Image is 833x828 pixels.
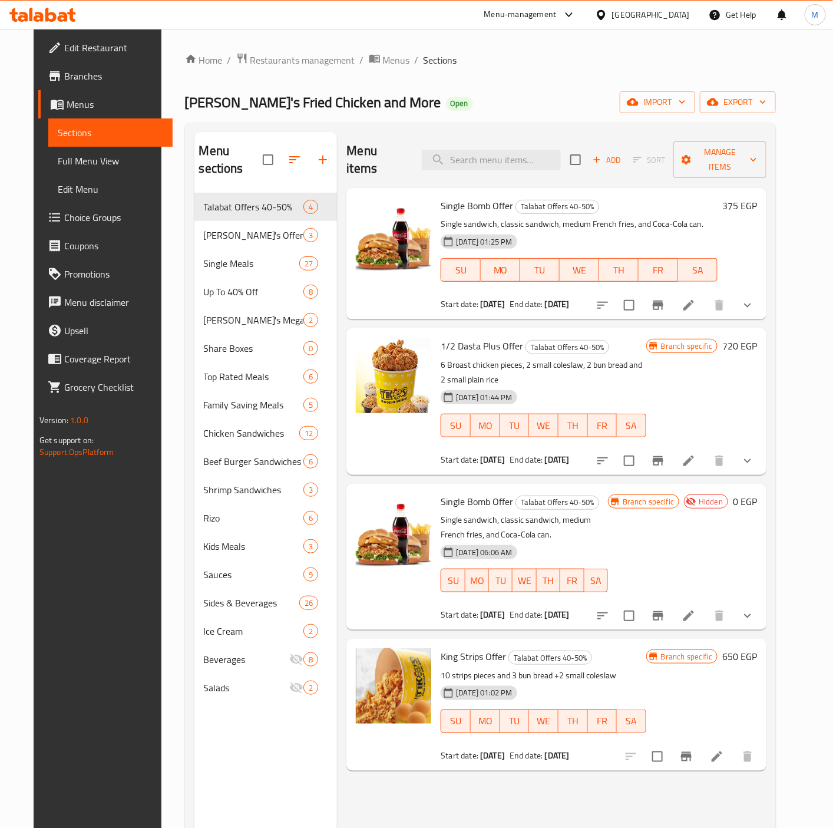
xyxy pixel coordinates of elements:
[360,53,364,67] li: /
[38,203,173,232] a: Choice Groups
[194,419,338,447] div: Chicken Sandwiches12
[204,483,304,497] div: Shrimp Sandwiches
[682,454,696,468] a: Edit menu item
[194,476,338,504] div: Shrimp Sandwiches3
[303,200,318,214] div: items
[629,95,686,110] span: import
[64,69,163,83] span: Branches
[446,712,466,730] span: SU
[204,568,304,582] div: Sauces
[741,609,755,623] svg: Show Choices
[560,258,599,282] button: WE
[38,62,173,90] a: Branches
[484,8,557,22] div: Menu-management
[204,624,304,638] span: Ice Cream
[39,444,114,460] a: Support.OpsPlatform
[204,200,304,214] div: Talabat Offers 40-50%
[303,539,318,553] div: items
[510,452,543,467] span: End date:
[441,217,718,232] p: Single sandwich, classic sandwich, medium French fries, and Coca-Cola can.
[471,710,500,733] button: MO
[250,53,355,67] span: Restaurants management
[204,398,304,412] div: Family Saving Meals
[678,258,718,282] button: SA
[58,154,163,168] span: Full Menu View
[475,712,495,730] span: MO
[204,341,304,355] span: Share Boxes
[480,452,505,467] b: [DATE]
[304,202,318,213] span: 4
[588,414,617,437] button: FR
[194,362,338,391] div: Top Rated Meals6
[505,712,525,730] span: TU
[185,89,441,116] span: [PERSON_NAME]'s Fried Chicken and More
[441,296,478,312] span: Start date:
[38,288,173,316] a: Menu disclaimer
[204,596,300,610] span: Sides & Beverages
[441,668,646,683] p: 10 strips pieces and 3 bun bread +2 small coleslaw
[300,598,318,609] span: 26
[441,710,471,733] button: SU
[204,652,290,667] div: Beverages
[303,398,318,412] div: items
[289,681,303,695] svg: Inactive section
[38,232,173,260] a: Coupons
[204,313,304,327] div: Tiko's Mega Offers
[525,262,555,279] span: TU
[415,53,419,67] li: /
[67,97,163,111] span: Menus
[593,417,613,434] span: FR
[199,142,263,177] h2: Menu sections
[304,315,318,326] span: 2
[300,428,318,439] span: 12
[204,426,300,440] div: Chicken Sandwiches
[446,572,460,589] span: SU
[58,126,163,140] span: Sections
[303,341,318,355] div: items
[683,145,757,174] span: Manage items
[441,607,478,622] span: Start date:
[369,52,410,68] a: Menus
[509,651,591,665] span: Talabat Offers 40-50%
[303,568,318,582] div: items
[489,569,513,592] button: TU
[733,602,762,630] button: show more
[465,569,489,592] button: MO
[622,417,642,434] span: SA
[299,596,318,610] div: items
[563,712,583,730] span: TH
[64,267,163,281] span: Promotions
[644,291,672,319] button: Branch-specific-item
[644,602,672,630] button: Branch-specific-item
[304,286,318,298] span: 8
[694,496,728,507] span: Hidden
[304,343,318,354] span: 0
[500,414,530,437] button: TU
[194,249,338,278] div: Single Meals27
[299,256,318,270] div: items
[64,380,163,394] span: Grocery Checklist
[441,569,465,592] button: SU
[516,200,599,213] span: Talabat Offers 40-50%
[194,532,338,560] div: Kids Meals3
[510,296,543,312] span: End date:
[534,712,554,730] span: WE
[38,316,173,345] a: Upsell
[620,91,695,113] button: import
[733,447,762,475] button: show more
[722,648,757,665] h6: 650 EGP
[304,371,318,382] span: 6
[560,569,584,592] button: FR
[441,513,608,542] p: Single sandwich, classic sandwich, medium French fries, and Coca-Cola can.
[705,447,733,475] button: delete
[204,681,290,695] div: Salads
[204,539,304,553] span: Kids Meals
[451,547,517,558] span: [DATE] 06:06 AM
[39,433,94,448] span: Get support on:
[563,147,588,172] span: Select section
[564,262,594,279] span: WE
[38,373,173,401] a: Grocery Checklist
[812,8,819,21] span: M
[441,337,523,355] span: 1/2 Dasta Plus Offer
[204,454,304,469] span: Beef Burger Sandwiches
